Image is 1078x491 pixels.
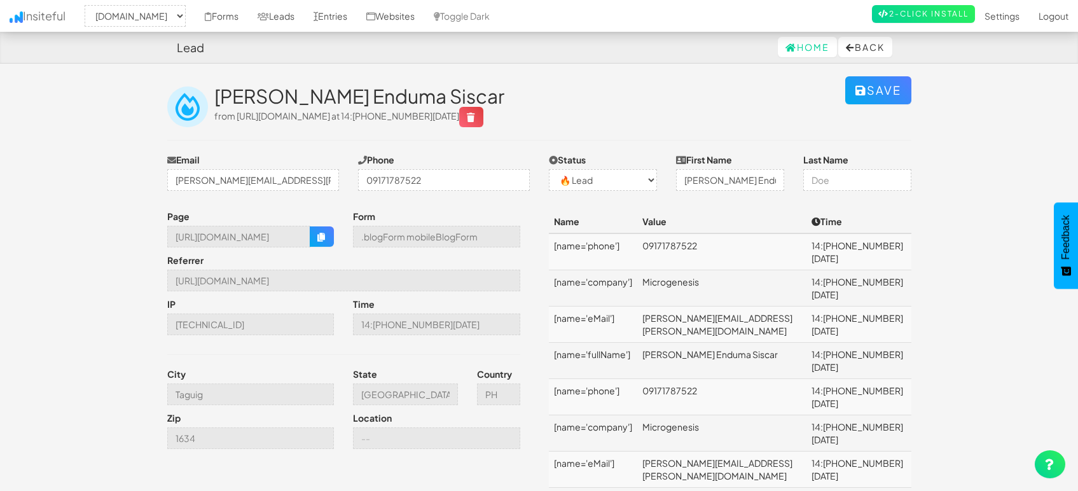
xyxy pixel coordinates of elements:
td: [PERSON_NAME][EMAIL_ADDRESS][PERSON_NAME][DOMAIN_NAME] [637,307,806,343]
label: State [353,368,377,380]
label: Zip [167,411,181,424]
td: [name='eMail'] [549,307,637,343]
label: Country [477,368,512,380]
input: -- [353,226,520,247]
label: Page [167,210,190,223]
input: j@doe.com [167,169,339,191]
th: Name [549,210,637,233]
input: -- [477,384,520,405]
a: Home [778,37,837,57]
label: Referrer [167,254,204,266]
label: First Name [676,153,732,166]
input: Doe [803,169,911,191]
input: -- [167,427,335,449]
input: John [676,169,784,191]
td: [name='phone'] [549,379,637,415]
button: Feedback - Show survey [1054,202,1078,289]
input: -- [167,314,335,335]
button: Save [845,76,911,104]
td: [name='eMail'] [549,452,637,488]
label: Email [167,153,200,166]
button: Back [838,37,892,57]
img: insiteful-lead.png [167,86,208,127]
label: Phone [358,153,394,166]
td: Microgenesis [637,415,806,452]
input: -- [167,384,335,405]
input: -- [167,270,520,291]
td: 09171787522 [637,233,806,270]
input: -- [353,314,520,335]
td: [PERSON_NAME] Enduma Siscar [637,343,806,379]
td: Microgenesis [637,270,806,307]
label: Status [549,153,586,166]
label: IP [167,298,176,310]
label: Time [353,298,375,310]
input: -- [353,384,458,405]
input: -- [353,427,520,449]
td: [name='company'] [549,270,637,307]
td: 14:[PHONE_NUMBER][DATE] [806,379,911,415]
td: [name='fullName'] [549,343,637,379]
label: City [167,368,186,380]
td: [name='company'] [549,415,637,452]
img: icon.png [10,11,23,23]
h2: [PERSON_NAME] Enduma Siscar [214,86,845,107]
td: [PERSON_NAME][EMAIL_ADDRESS][PERSON_NAME][DOMAIN_NAME] [637,452,806,488]
span: Feedback [1060,215,1072,259]
h4: Lead [177,41,204,54]
td: [name='phone'] [549,233,637,270]
td: 14:[PHONE_NUMBER][DATE] [806,307,911,343]
td: 14:[PHONE_NUMBER][DATE] [806,415,911,452]
input: -- [167,226,311,247]
label: Last Name [803,153,848,166]
td: 14:[PHONE_NUMBER][DATE] [806,452,911,488]
label: Location [353,411,392,424]
a: 2-Click Install [872,5,975,23]
td: 14:[PHONE_NUMBER][DATE] [806,343,911,379]
label: Form [353,210,375,223]
td: 09171787522 [637,379,806,415]
th: Time [806,210,911,233]
input: (123)-456-7890 [358,169,530,191]
span: from [URL][DOMAIN_NAME] at 14:[PHONE_NUMBER][DATE] [214,110,483,121]
th: Value [637,210,806,233]
td: 14:[PHONE_NUMBER][DATE] [806,233,911,270]
td: 14:[PHONE_NUMBER][DATE] [806,270,911,307]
